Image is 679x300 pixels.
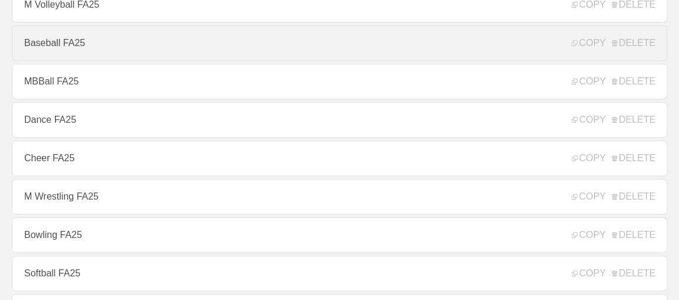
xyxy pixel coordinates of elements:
[572,268,605,279] span: COPY
[572,153,605,164] span: COPY
[12,102,667,138] a: Dance FA25
[572,230,605,240] span: COPY
[612,230,655,240] span: DELETE
[12,25,667,61] a: Baseball FA25
[612,76,655,87] span: DELETE
[12,64,667,99] a: MBBall FA25
[612,115,655,125] span: DELETE
[572,76,605,87] span: COPY
[612,268,655,279] span: DELETE
[572,115,605,125] span: COPY
[612,191,655,202] span: DELETE
[12,141,667,176] a: Cheer FA25
[612,38,655,48] span: DELETE
[620,243,679,300] iframe: Chat Widget
[612,153,655,164] span: DELETE
[12,256,667,291] a: Softball FA25
[572,38,605,48] span: COPY
[12,179,667,214] a: M Wrestling FA25
[572,191,605,202] span: COPY
[12,217,667,253] a: Bowling FA25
